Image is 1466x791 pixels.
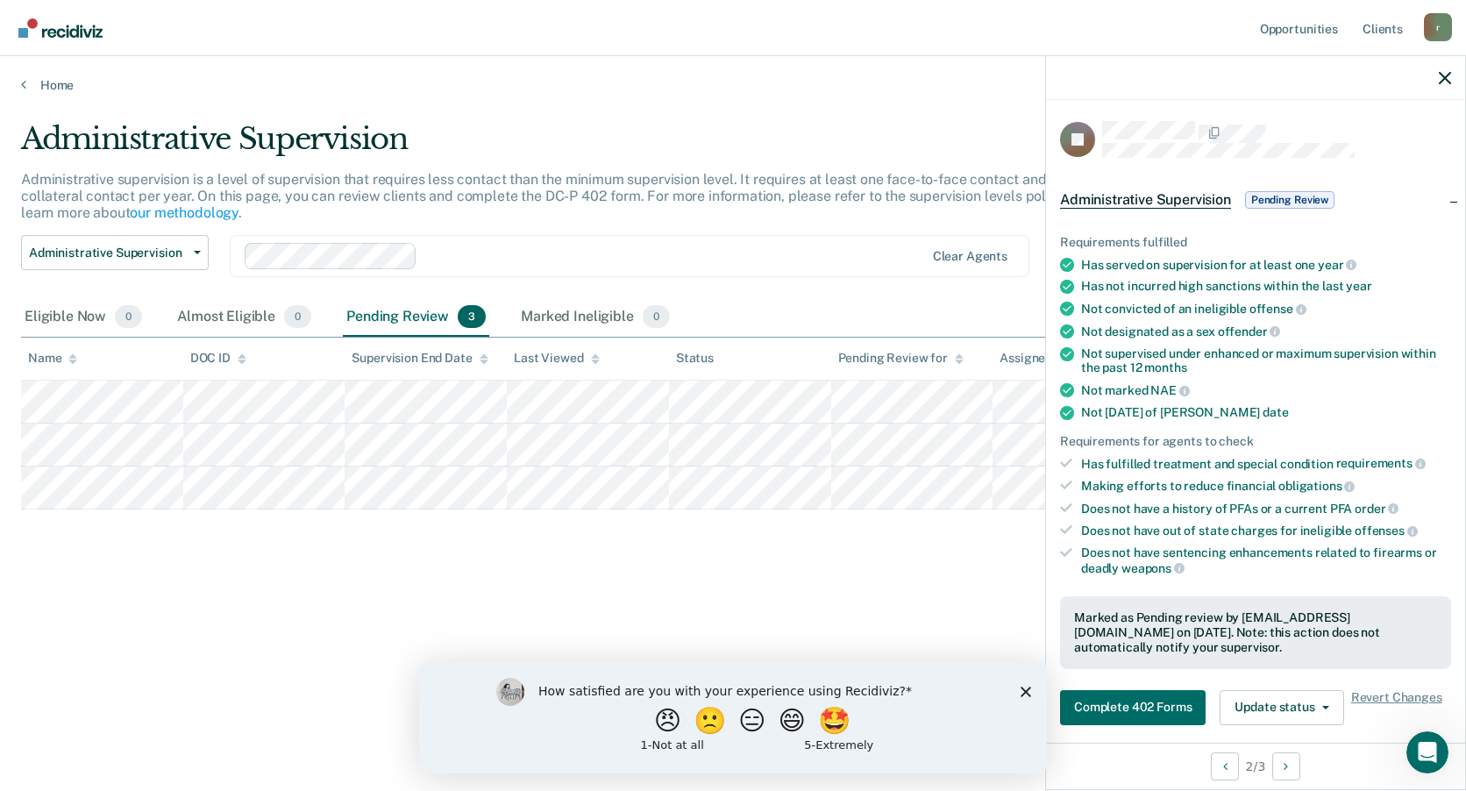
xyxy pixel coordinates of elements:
[1081,501,1451,517] div: Does not have a history of PFAs or a current PFA order
[1263,405,1288,419] span: date
[1081,478,1451,494] div: Making efforts to reduce financial
[1060,434,1451,449] div: Requirements for agents to check
[29,246,187,260] span: Administrative Supervision
[1346,279,1371,293] span: year
[458,305,486,328] span: 3
[643,305,670,328] span: 0
[1336,456,1426,470] span: requirements
[1000,351,1082,366] div: Assigned to
[1081,301,1451,317] div: Not convicted of an ineligible
[1351,690,1442,725] span: Revert Changes
[933,249,1007,264] div: Clear agents
[21,77,1445,93] a: Home
[1081,456,1451,472] div: Has fulfilled treatment and special condition
[1272,752,1300,780] button: Next Opportunity
[343,298,489,337] div: Pending Review
[1150,383,1189,397] span: NAE
[21,298,146,337] div: Eligible Now
[1220,690,1343,725] button: Update status
[1121,561,1185,575] span: weapons
[1046,172,1465,228] div: Administrative SupervisionPending Review
[1144,360,1186,374] span: months
[1249,302,1306,316] span: offense
[1046,743,1465,789] div: 2 / 3
[284,305,311,328] span: 0
[1081,382,1451,398] div: Not marked
[514,351,599,366] div: Last Viewed
[174,298,315,337] div: Almost Eligible
[1081,405,1451,420] div: Not [DATE] of [PERSON_NAME]
[1081,545,1451,575] div: Does not have sentencing enhancements related to firearms or deadly
[1074,610,1437,654] div: Marked as Pending review by [EMAIL_ADDRESS][DOMAIN_NAME] on [DATE]. Note: this action does not au...
[1245,191,1334,209] span: Pending Review
[28,351,77,366] div: Name
[676,351,714,366] div: Status
[1081,324,1451,339] div: Not designated as a sex
[18,18,103,38] img: Recidiviz
[1060,690,1206,725] button: Complete 402 Forms
[1278,479,1355,493] span: obligations
[1406,731,1448,773] iframe: Intercom live chat
[1211,752,1239,780] button: Previous Opportunity
[115,305,142,328] span: 0
[517,298,673,337] div: Marked Ineligible
[1081,257,1451,273] div: Has served on supervision for at least one
[1081,523,1451,538] div: Does not have out of state charges for ineligible
[1081,346,1451,376] div: Not supervised under enhanced or maximum supervision within the past 12
[1060,690,1213,725] a: Navigate to form link
[1081,279,1451,294] div: Has not incurred high sanctions within the last
[352,351,487,366] div: Supervision End Date
[1424,13,1452,41] button: Profile dropdown button
[1355,524,1418,538] span: offenses
[1424,13,1452,41] div: r
[21,171,1107,221] p: Administrative supervision is a level of supervision that requires less contact than the minimum ...
[1218,324,1281,338] span: offender
[419,660,1047,773] iframe: Survey by Kim from Recidiviz
[1318,258,1356,272] span: year
[1060,191,1231,209] span: Administrative Supervision
[838,351,964,366] div: Pending Review for
[130,204,238,221] a: our methodology
[190,351,246,366] div: DOC ID
[21,121,1121,171] div: Administrative Supervision
[1060,235,1451,250] div: Requirements fulfilled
